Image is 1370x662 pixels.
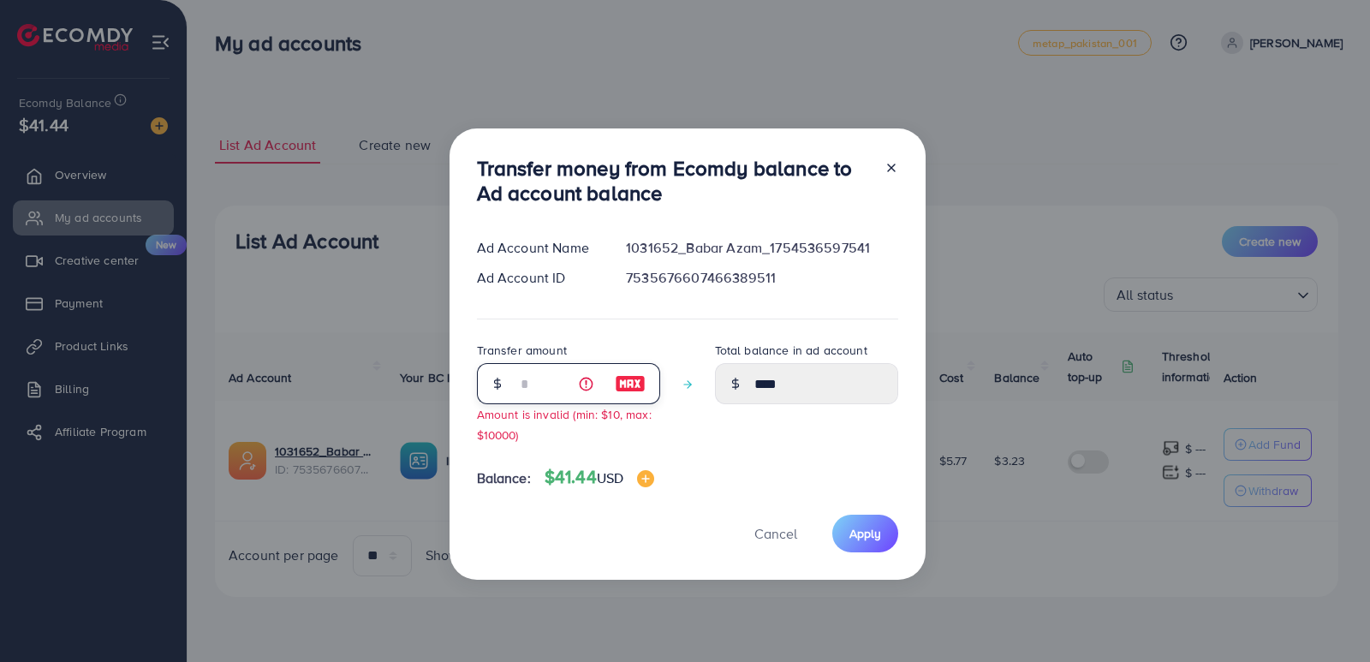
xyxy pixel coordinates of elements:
span: Balance: [477,468,531,488]
span: USD [597,468,623,487]
label: Total balance in ad account [715,342,867,359]
button: Cancel [733,515,819,552]
div: Ad Account Name [463,238,613,258]
img: image [615,373,646,394]
h4: $41.44 [545,467,654,488]
iframe: Chat [1297,585,1357,649]
span: Apply [849,525,881,542]
small: Amount is invalid (min: $10, max: $10000) [477,406,652,442]
div: Ad Account ID [463,268,613,288]
div: 1031652_Babar Azam_1754536597541 [612,238,911,258]
button: Apply [832,515,898,552]
label: Transfer amount [477,342,567,359]
div: 7535676607466389511 [612,268,911,288]
h3: Transfer money from Ecomdy balance to Ad account balance [477,156,871,206]
span: Cancel [754,524,797,543]
img: image [637,470,654,487]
